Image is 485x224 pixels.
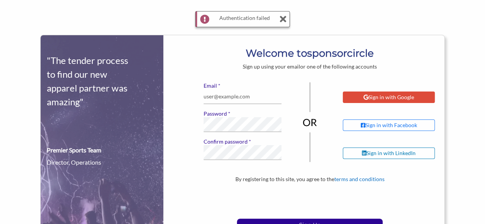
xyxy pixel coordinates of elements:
iframe: reCAPTCHA [252,186,368,216]
div: Authentication failed [215,11,274,27]
div: Sign in with LinkedIn [362,150,416,157]
b: sponsor [307,47,347,59]
div: Sign up using your email [175,63,444,70]
a: Sign in with Facebook [343,119,438,131]
div: Sign in with Google [363,94,414,101]
div: Sign in with Facebook [361,122,417,129]
label: Confirm password [204,138,282,145]
div: Premier Sports Team [47,146,101,155]
div: Director, Operations [47,158,101,167]
a: Sign in with Google [343,92,438,103]
a: terms and conditions [334,176,384,182]
input: user@example.com [204,89,282,104]
div: "The tender process to find our new apparel partner was amazing" [47,54,134,109]
label: Email [204,82,282,89]
label: Password [204,110,282,117]
span: or one of the following accounts [300,63,377,70]
a: Sign in with LinkedIn [343,147,438,159]
img: or-divider-vertical-04be836281eac2ff1e2d8b3dc99963adb0027f4cd6cf8dbd6b945673e6b3c68b.png [303,82,317,162]
h1: Welcome to circle [175,46,444,60]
